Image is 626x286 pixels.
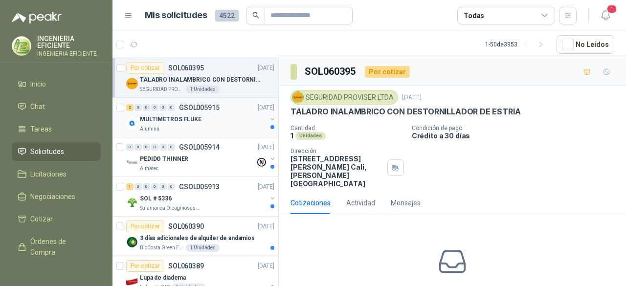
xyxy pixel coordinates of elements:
[126,78,138,89] img: Company Logo
[258,182,274,192] p: [DATE]
[126,141,276,173] a: 0 0 0 0 0 0 GSOL005914[DATE] Company LogoPEDIDO THINNERAlmatec
[346,198,375,208] div: Actividad
[12,232,101,262] a: Órdenes de Compra
[168,65,204,71] p: SOL060395
[291,198,331,208] div: Cotizaciones
[126,197,138,208] img: Company Logo
[258,262,274,271] p: [DATE]
[134,183,142,190] div: 0
[126,102,276,133] a: 2 0 0 0 0 0 GSOL005915[DATE] Company LogoMULTIMETROS FLUKEAlumina
[126,260,164,272] div: Por cotizar
[140,194,172,203] p: SOL # 5336
[258,222,274,231] p: [DATE]
[126,157,138,169] img: Company Logo
[143,104,150,111] div: 0
[12,142,101,161] a: Solicitudes
[12,187,101,206] a: Negociaciones
[126,183,134,190] div: 1
[140,244,184,252] p: BioCosta Green Energy S.A.S
[168,263,204,269] p: SOL060389
[112,58,278,98] a: Por cotizarSOL060395[DATE] Company LogoTALADRO INALAMBRICO CON DESTORNILLADOR DE ESTRIASEGURIDAD ...
[140,204,201,212] p: Salamanca Oleaginosas SAS
[30,191,75,202] span: Negociaciones
[140,115,201,124] p: MULTIMETROS FLUKE
[291,148,383,154] p: Dirección
[159,144,167,151] div: 0
[112,217,278,256] a: Por cotizarSOL060390[DATE] Company Logo3 días adicionales de alquiler de andamiosBioCosta Green E...
[37,51,101,57] p: INGENIERIA EFICIENTE
[295,132,326,140] div: Unidades
[126,117,138,129] img: Company Logo
[258,103,274,112] p: [DATE]
[291,90,398,105] div: SEGURIDAD PROVISER LTDA
[30,236,91,258] span: Órdenes de Compra
[215,10,239,22] span: 4522
[12,75,101,93] a: Inicio
[30,101,45,112] span: Chat
[12,165,101,183] a: Licitaciones
[597,7,614,24] button: 1
[365,66,410,78] div: Por cotizar
[179,183,220,190] p: GSOL005913
[606,4,617,14] span: 1
[291,132,293,140] p: 1
[140,75,262,85] p: TALADRO INALAMBRICO CON DESTORNILLADOR DE ESTRIA
[140,154,188,164] p: PEDIDO THINNER
[179,104,220,111] p: GSOL005915
[140,273,186,283] p: Lupa de diadema
[291,107,520,117] p: TALADRO INALAMBRICO CON DESTORNILLADOR DE ESTRIA
[258,64,274,73] p: [DATE]
[30,169,67,179] span: Licitaciones
[143,144,150,151] div: 0
[291,154,383,188] p: [STREET_ADDRESS][PERSON_NAME] Cali , [PERSON_NAME][GEOGRAPHIC_DATA]
[151,104,158,111] div: 0
[151,183,158,190] div: 0
[12,37,31,55] img: Company Logo
[30,146,64,157] span: Solicitudes
[179,144,220,151] p: GSOL005914
[305,64,357,79] h3: SOL060395
[252,12,259,19] span: search
[557,35,614,54] button: No Leídos
[291,125,404,132] p: Cantidad
[140,125,159,133] p: Alumina
[464,10,484,21] div: Todas
[126,236,138,248] img: Company Logo
[12,210,101,228] a: Cotizar
[151,144,158,151] div: 0
[485,37,549,52] div: 1 - 50 de 3953
[126,62,164,74] div: Por cotizar
[30,124,52,134] span: Tareas
[168,144,175,151] div: 0
[159,183,167,190] div: 0
[168,183,175,190] div: 0
[186,86,220,93] div: 1 Unidades
[412,125,622,132] p: Condición de pago
[134,144,142,151] div: 0
[134,104,142,111] div: 0
[412,132,622,140] p: Crédito a 30 días
[159,104,167,111] div: 0
[126,104,134,111] div: 2
[126,144,134,151] div: 0
[12,120,101,138] a: Tareas
[168,223,204,230] p: SOL060390
[292,92,303,103] img: Company Logo
[145,8,207,22] h1: Mis solicitudes
[12,12,62,23] img: Logo peakr
[143,183,150,190] div: 0
[12,97,101,116] a: Chat
[140,86,184,93] p: SEGURIDAD PROVISER LTDA
[140,234,255,243] p: 3 días adicionales de alquiler de andamios
[126,181,276,212] a: 1 0 0 0 0 0 GSOL005913[DATE] Company LogoSOL # 5336Salamanca Oleaginosas SAS
[402,93,422,102] p: [DATE]
[37,35,101,49] p: INGENIERIA EFICIENTE
[30,214,53,224] span: Cotizar
[126,220,164,232] div: Por cotizar
[168,104,175,111] div: 0
[391,198,421,208] div: Mensajes
[140,165,158,173] p: Almatec
[186,244,220,252] div: 1 Unidades
[258,143,274,152] p: [DATE]
[30,79,46,89] span: Inicio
